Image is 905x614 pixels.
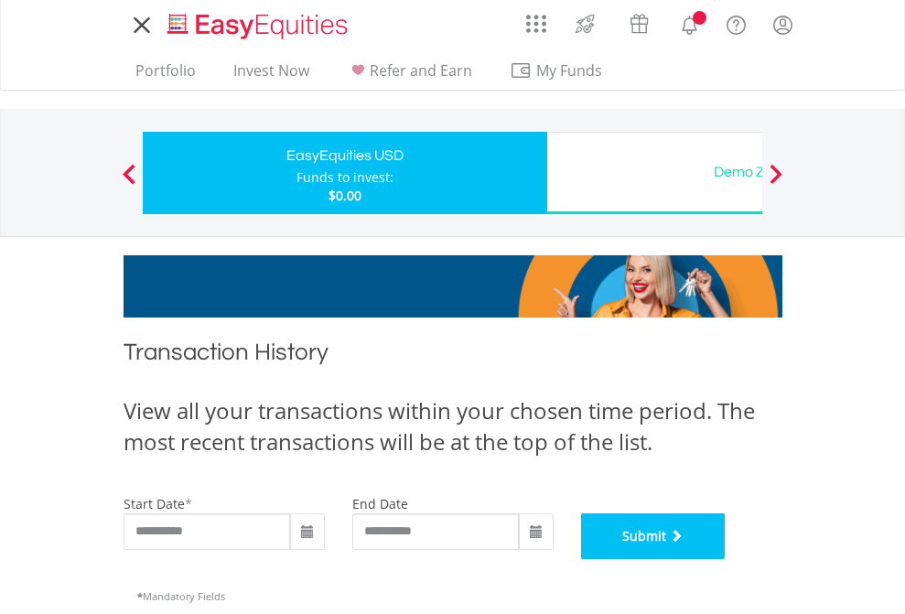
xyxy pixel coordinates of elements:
a: AppsGrid [514,5,558,34]
a: Vouchers [612,5,666,38]
label: end date [352,495,408,512]
a: Portfolio [128,61,203,90]
div: EasyEquities USD [154,143,536,168]
a: FAQ's and Support [713,5,760,41]
button: Submit [581,513,726,559]
span: Mandatory Fields [137,589,225,603]
div: Funds to invest: [296,168,393,187]
label: start date [124,495,185,512]
span: Refer and Earn [370,60,472,81]
span: My Funds [510,59,630,82]
a: My Profile [760,5,806,45]
img: vouchers-v2.svg [624,9,654,38]
a: Home page [160,5,355,41]
img: EasyMortage Promotion Banner [124,255,782,318]
button: Next [758,173,794,191]
a: Notifications [666,5,713,41]
a: Invest Now [226,61,317,90]
a: Refer and Earn [339,61,479,90]
img: grid-menu-icon.svg [526,14,546,34]
h1: Transaction History [124,336,782,377]
button: Previous [111,173,147,191]
img: thrive-v2.svg [570,9,600,38]
img: EasyEquities_Logo.png [164,11,355,41]
div: View all your transactions within your chosen time period. The most recent transactions will be a... [124,395,782,458]
span: $0.00 [329,187,361,204]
